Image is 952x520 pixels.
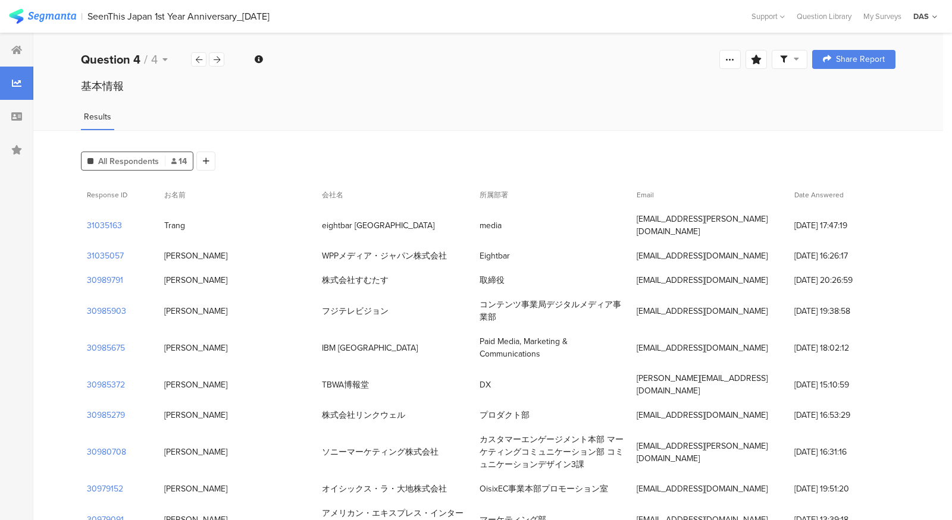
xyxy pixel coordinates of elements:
[322,379,369,391] div: TBWA博報堂
[480,298,625,323] div: コンテンツ事業局デジタルメディア事業部
[637,190,654,200] span: Email
[794,305,890,317] span: [DATE] 19:38:58
[87,483,123,495] section: 30979152
[322,446,439,458] div: ソニーマーケティング株式会社
[87,409,125,421] section: 30985279
[794,219,890,232] span: [DATE] 17:47:19
[794,250,890,262] span: [DATE] 16:26:17
[87,219,122,232] section: 31035163
[794,190,844,200] span: Date Answered
[637,483,768,495] div: [EMAIL_ADDRESS][DOMAIN_NAME]
[913,11,929,22] div: DAS
[794,409,890,421] span: [DATE] 16:53:29
[480,190,508,200] span: 所属部署
[87,190,127,200] span: Response ID
[87,11,270,22] div: SeenThis Japan 1st Year Anniversary_[DATE]
[164,342,227,354] div: [PERSON_NAME]
[87,305,126,317] section: 30985903
[87,379,125,391] section: 30985372
[836,55,885,64] span: Share Report
[794,446,890,458] span: [DATE] 16:31:16
[637,372,782,397] div: [PERSON_NAME][EMAIL_ADDRESS][DOMAIN_NAME]
[81,78,895,94] div: 基本情報
[164,379,227,391] div: [PERSON_NAME]
[164,305,227,317] div: [PERSON_NAME]
[480,433,625,471] div: カスタマーエンゲージメント本部 マーケティングコミュニケーション部 コミュニケーションデザイン3課
[637,213,782,238] div: [EMAIL_ADDRESS][PERSON_NAME][DOMAIN_NAME]
[164,190,186,200] span: お名前
[164,446,227,458] div: [PERSON_NAME]
[87,446,126,458] section: 30980708
[322,190,343,200] span: 会社名
[791,11,857,22] a: Question Library
[322,483,447,495] div: オイシックス・ラ・大地株式会社
[322,342,418,354] div: IBM [GEOGRAPHIC_DATA]
[87,274,123,286] section: 30989791
[480,483,608,495] div: OisixEC事業本部プロモーション室
[480,274,505,286] div: 取締役
[322,250,447,262] div: WPPメディア・ジャパン株式会社
[164,219,185,232] div: Trang
[81,51,140,68] b: Question 4
[151,51,158,68] span: 4
[637,274,768,286] div: [EMAIL_ADDRESS][DOMAIN_NAME]
[164,250,227,262] div: [PERSON_NAME]
[637,440,782,465] div: [EMAIL_ADDRESS][PERSON_NAME][DOMAIN_NAME]
[87,342,125,354] section: 30985675
[794,274,890,286] span: [DATE] 20:26:59
[857,11,907,22] a: My Surveys
[637,409,768,421] div: [EMAIL_ADDRESS][DOMAIN_NAME]
[637,250,768,262] div: [EMAIL_ADDRESS][DOMAIN_NAME]
[87,250,124,262] section: 31035057
[322,219,434,232] div: eightbar [GEOGRAPHIC_DATA]
[751,7,785,26] div: Support
[480,409,530,421] div: プロダクト部
[480,250,510,262] div: Eightbar
[9,9,76,24] img: segmanta logo
[164,274,227,286] div: [PERSON_NAME]
[637,342,768,354] div: [EMAIL_ADDRESS][DOMAIN_NAME]
[794,483,890,495] span: [DATE] 19:51:20
[98,155,159,168] span: All Respondents
[322,305,389,317] div: フジテレビジョン
[794,342,890,354] span: [DATE] 18:02:12
[794,379,890,391] span: [DATE] 15:10:59
[164,409,227,421] div: [PERSON_NAME]
[171,155,187,168] span: 14
[637,305,768,317] div: [EMAIL_ADDRESS][DOMAIN_NAME]
[144,51,148,68] span: /
[81,10,83,23] div: |
[322,409,405,421] div: 株式会社リンクウェル
[84,111,111,123] span: Results
[480,335,625,360] div: Paid Media, Marketing & Communications
[480,219,502,232] div: media
[480,379,491,391] div: DX
[164,483,227,495] div: [PERSON_NAME]
[322,274,389,286] div: 株式会社すむたす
